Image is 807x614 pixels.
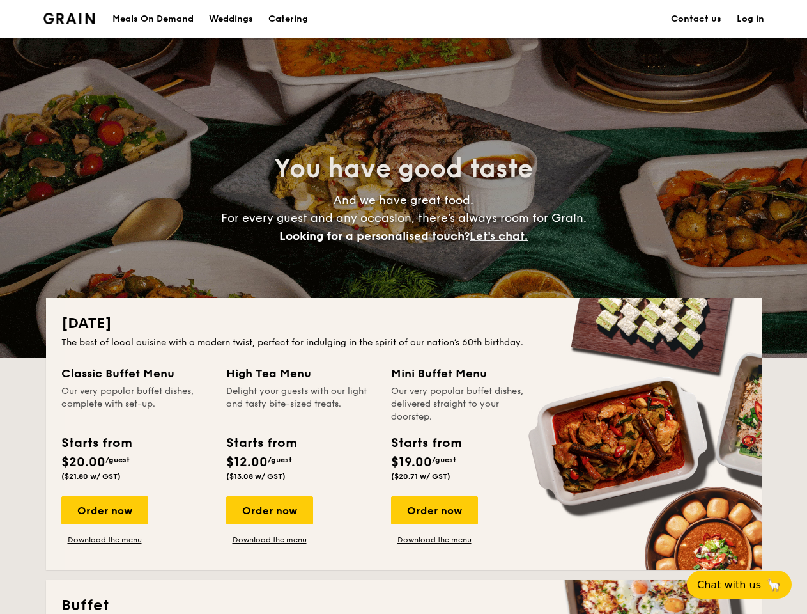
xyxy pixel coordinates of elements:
div: Starts from [226,434,296,453]
a: Download the menu [61,535,148,545]
div: Mini Buffet Menu [391,365,541,382]
span: ($21.80 w/ GST) [61,472,121,481]
span: 🦙 [766,578,781,592]
button: Chat with us🦙 [687,571,792,599]
div: Our very popular buffet dishes, complete with set-up. [61,385,211,423]
span: /guest [105,455,130,464]
div: Our very popular buffet dishes, delivered straight to your doorstep. [391,385,541,423]
h2: [DATE] [61,313,746,334]
span: Let's chat. [470,229,528,243]
div: Delight your guests with our light and tasty bite-sized treats. [226,385,376,423]
span: And we have great food. For every guest and any occasion, there’s always room for Grain. [221,193,587,243]
div: Order now [61,496,148,524]
span: You have good taste [274,153,533,184]
span: $20.00 [61,455,105,470]
div: The best of local cuisine with a modern twist, perfect for indulging in the spirit of our nation’... [61,336,746,349]
div: Classic Buffet Menu [61,365,211,382]
span: Chat with us [697,579,761,591]
span: $19.00 [391,455,432,470]
span: Looking for a personalised touch? [279,229,470,243]
a: Download the menu [391,535,478,545]
span: /guest [432,455,456,464]
span: ($13.08 w/ GST) [226,472,286,481]
div: High Tea Menu [226,365,376,382]
img: Grain [43,13,95,24]
div: Order now [391,496,478,524]
div: Order now [226,496,313,524]
a: Logotype [43,13,95,24]
span: ($20.71 w/ GST) [391,472,450,481]
span: /guest [268,455,292,464]
div: Starts from [391,434,461,453]
a: Download the menu [226,535,313,545]
span: $12.00 [226,455,268,470]
div: Starts from [61,434,131,453]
